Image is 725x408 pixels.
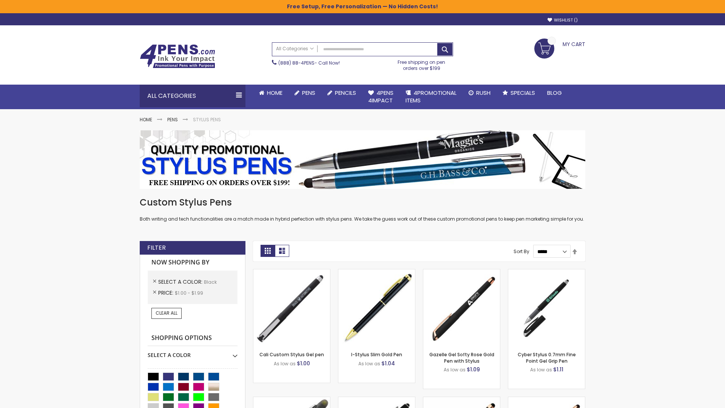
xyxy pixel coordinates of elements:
[175,290,203,296] span: $1.00 - $1.99
[167,116,178,123] a: Pens
[497,85,541,101] a: Specials
[547,89,562,97] span: Blog
[362,85,400,109] a: 4Pens4impact
[140,116,152,123] a: Home
[423,269,500,275] a: Gazelle Gel Softy Rose Gold Pen with Stylus-Black
[530,366,552,373] span: As low as
[267,89,282,97] span: Home
[553,366,563,373] span: $1.11
[204,279,217,285] span: Black
[278,60,340,66] span: - Call Now!
[508,397,585,403] a: Gazelle Gel Softy Rose Gold Pen with Stylus - ColorJet-Black
[508,269,585,275] a: Cyber Stylus 0.7mm Fine Point Gel Grip Pen-Black
[158,289,175,297] span: Price
[338,269,415,275] a: I-Stylus Slim Gold-Black
[541,85,568,101] a: Blog
[140,196,585,209] h1: Custom Stylus Pens
[467,366,480,373] span: $1.09
[140,196,585,223] div: Both writing and tech functionalities are a match made in hybrid perfection with stylus pens. We ...
[338,397,415,403] a: Custom Soft Touch® Metal Pens with Stylus-Black
[514,248,529,255] label: Sort By
[508,269,585,346] img: Cyber Stylus 0.7mm Fine Point Gel Grip Pen-Black
[151,308,182,318] a: Clear All
[390,56,454,71] div: Free shipping on pen orders over $199
[148,330,238,346] strong: Shopping Options
[140,130,585,189] img: Stylus Pens
[253,269,330,275] a: Cali Custom Stylus Gel pen-Black
[406,89,457,104] span: 4PROMOTIONAL ITEMS
[338,269,415,346] img: I-Stylus Slim Gold-Black
[358,360,380,367] span: As low as
[158,278,204,286] span: Select A Color
[253,85,288,101] a: Home
[476,89,491,97] span: Rush
[463,85,497,101] a: Rush
[156,310,177,316] span: Clear All
[368,89,393,104] span: 4Pens 4impact
[148,255,238,270] strong: Now Shopping by
[423,397,500,403] a: Islander Softy Rose Gold Gel Pen with Stylus-Black
[253,397,330,403] a: Souvenir® Jalan Highlighter Stylus Pen Combo-Black
[259,351,324,358] a: Cali Custom Stylus Gel pen
[444,366,466,373] span: As low as
[147,244,166,252] strong: Filter
[193,116,221,123] strong: Stylus Pens
[272,43,318,55] a: All Categories
[321,85,362,101] a: Pencils
[518,351,576,364] a: Cyber Stylus 0.7mm Fine Point Gel Grip Pen
[335,89,356,97] span: Pencils
[423,269,500,346] img: Gazelle Gel Softy Rose Gold Pen with Stylus-Black
[253,269,330,346] img: Cali Custom Stylus Gel pen-Black
[400,85,463,109] a: 4PROMOTIONALITEMS
[351,351,402,358] a: I-Stylus Slim Gold Pen
[276,46,314,52] span: All Categories
[274,360,296,367] span: As low as
[261,245,275,257] strong: Grid
[288,85,321,101] a: Pens
[140,44,215,68] img: 4Pens Custom Pens and Promotional Products
[148,346,238,359] div: Select A Color
[278,60,315,66] a: (888) 88-4PENS
[140,85,245,107] div: All Categories
[302,89,315,97] span: Pens
[429,351,494,364] a: Gazelle Gel Softy Rose Gold Pen with Stylus
[548,17,578,23] a: Wishlist
[511,89,535,97] span: Specials
[297,360,310,367] span: $1.00
[381,360,395,367] span: $1.04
